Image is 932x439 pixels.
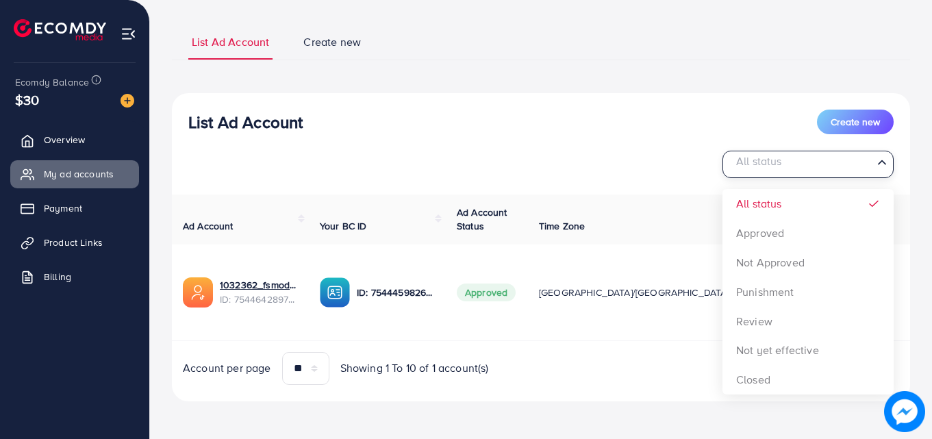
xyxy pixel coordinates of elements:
[44,201,82,215] span: Payment
[320,277,350,308] img: ic-ba-acc.ded83a64.svg
[751,286,763,299] span: $0
[121,26,136,42] img: menu
[121,94,134,108] img: image
[10,263,139,290] a: Billing
[457,205,507,233] span: Ad Account Status
[751,219,771,233] span: Cost
[220,278,298,306] div: <span class='underline'>1032362_fsmodora_1756624272932</span></br>7544642897770250247
[10,126,139,153] a: Overview
[818,303,889,329] button: Withdraw
[792,286,809,299] span: $20
[15,90,39,110] span: $30
[188,112,303,132] h3: List Ad Account
[183,360,271,376] span: Account per page
[831,115,880,129] span: Create new
[818,266,889,292] button: Add Fund
[44,270,71,284] span: Billing
[357,284,435,301] p: ID: 7544459826890375186
[192,34,269,50] span: List Ad Account
[183,219,234,233] span: Ad Account
[729,154,872,175] input: Search for option
[220,278,298,292] a: 1032362_fsmodora_1756624272932
[817,110,894,134] button: Create new
[884,391,925,432] img: image
[818,219,846,233] span: Action
[10,160,139,188] a: My ad accounts
[183,277,213,308] img: ic-ads-acc.e4c84228.svg
[733,151,785,171] span: All status
[44,167,114,181] span: My ad accounts
[10,195,139,222] a: Payment
[838,308,878,325] p: Withdraw
[722,151,894,178] div: Search for option
[340,360,489,376] span: Showing 1 To 10 of 1 account(s)
[792,219,829,233] span: Balance
[44,236,103,249] span: Product Links
[539,219,585,233] span: Time Zone
[303,34,361,50] span: Create new
[457,284,516,301] span: Approved
[44,133,85,147] span: Overview
[14,19,106,40] img: logo
[320,219,367,233] span: Your BC ID
[220,292,298,306] span: ID: 7544642897770250247
[539,286,729,299] span: [GEOGRAPHIC_DATA]/[GEOGRAPHIC_DATA]
[15,75,89,89] span: Ecomdy Balance
[10,229,139,256] a: Product Links
[838,271,880,288] p: Add Fund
